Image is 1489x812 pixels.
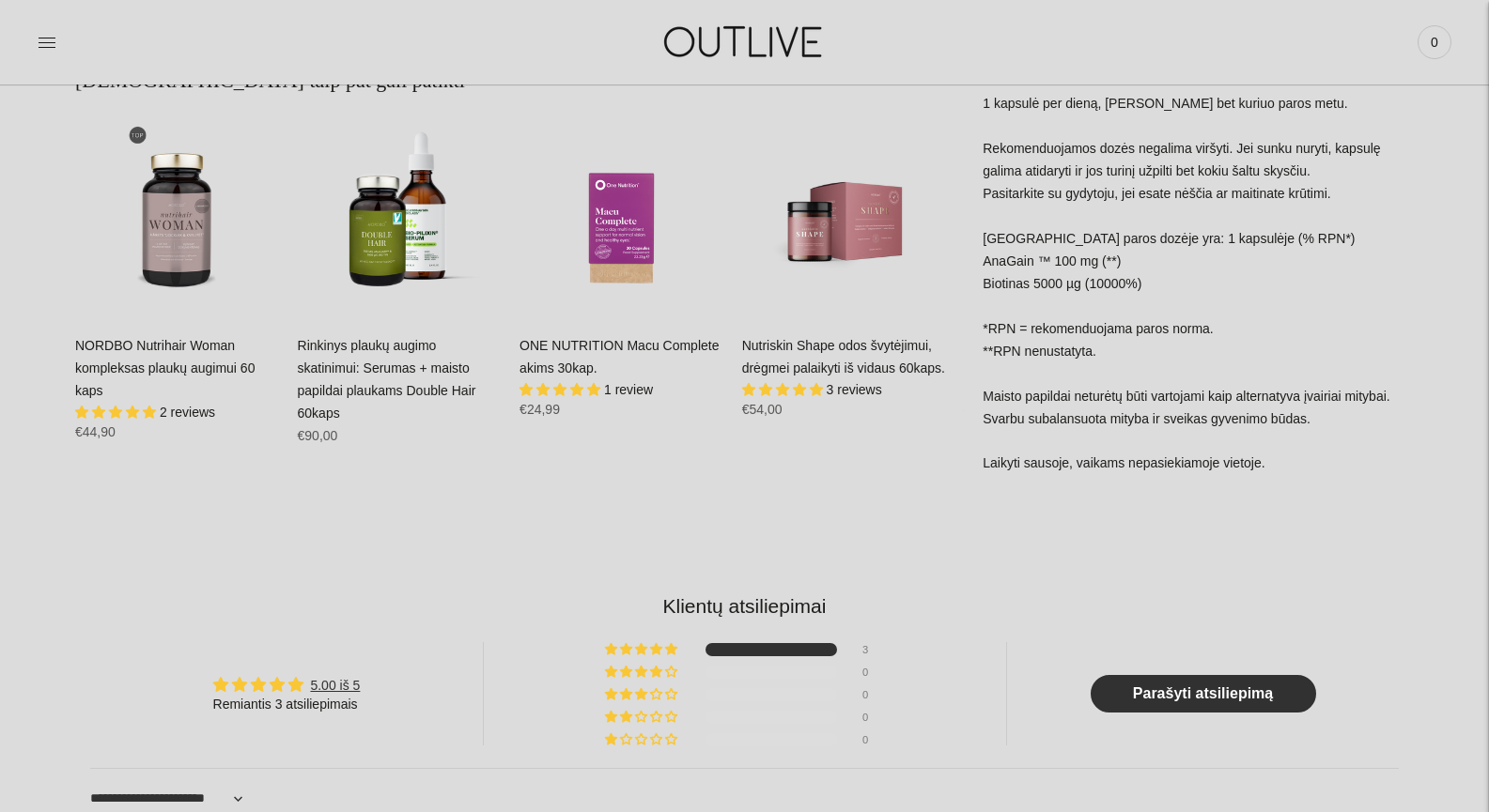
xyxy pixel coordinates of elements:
[520,113,723,316] a: ONE NUTRITION Macu Complete akims 30kap.
[75,338,255,398] a: NORDBO Nutrihair Woman kompleksas plaukų augimui 60 kaps
[1421,29,1448,55] span: 0
[983,94,1414,495] div: 1 kapsulė per dieną, [PERSON_NAME] bet kuriuo paros metu. Rekomenduojamos dozės negalima viršyti....
[75,405,160,420] span: 5.00 stars
[604,382,653,397] span: 1 review
[742,382,827,397] span: 5.00 stars
[1091,675,1316,712] a: Parašyti atsiliepimą
[298,113,502,316] a: Rinkinys plaukų augimo skatinimui: Serumas + maisto papildai plaukams Double Hair 60kaps
[213,696,361,714] div: Remiantis 3 atsiliepimais
[742,338,945,375] a: Nutriskin Shape odos švytėjimui, drėgmei palaikyti iš vidaus 60kaps.
[742,113,946,316] a: Nutriskin Shape odos švytėjimui, drėgmei palaikyti iš vidaus 60kaps.
[310,678,360,693] a: 5.00 iš 5
[742,402,783,417] span: €54,00
[605,643,680,656] div: 100% (3) reviews with 5 star rating
[160,405,215,420] span: 2 reviews
[520,382,604,397] span: 5.00 stars
[75,424,116,439] span: €44,90
[298,338,476,421] a: Rinkinys plaukų augimo skatinimui: Serumas + maisto papildai plaukams Double Hair 60kaps
[520,402,560,417] span: €24,99
[75,113,279,316] a: NORDBO Nutrihair Woman kompleksas plaukų augimui 60 kaps
[1418,22,1451,63] a: 0
[628,9,862,74] img: OUTLIVE
[298,428,338,443] span: €90,00
[213,674,361,696] div: Average rating is 5.00 stars
[520,338,719,375] a: ONE NUTRITION Macu Complete akims 30kap.
[90,592,1399,620] h2: Klientų atsiliepimai
[827,382,882,397] span: 3 reviews
[862,643,885,656] div: 3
